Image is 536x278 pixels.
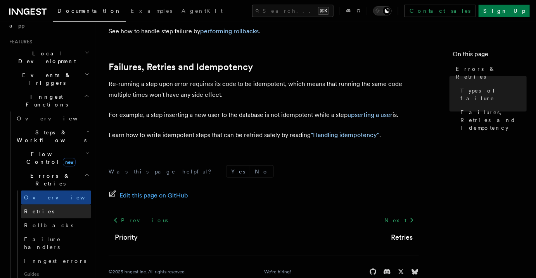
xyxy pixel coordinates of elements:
button: Inngest Functions [6,90,91,112]
a: Overview [21,190,91,204]
button: Flow Controlnew [14,147,91,169]
a: Next [380,213,419,227]
p: Re-running a step upon error requires its code to be idempotent, which means that running the sam... [109,79,419,100]
a: "Handling idempotency" [311,131,379,139]
a: upserting a user [348,111,392,118]
p: See how to handle step failure by . [109,26,419,37]
span: Documentation [57,8,121,14]
a: Edit this page on GitHub [109,190,188,201]
a: Failures, Retries and Idempotency [457,105,527,135]
a: AgentKit [177,2,227,21]
button: Events & Triggers [6,68,91,90]
span: Overview [24,194,104,201]
h4: On this page [453,50,527,62]
a: Types of failure [457,84,527,105]
button: Steps & Workflows [14,125,91,147]
a: Rollbacks [21,218,91,232]
span: Edit this page on GitHub [119,190,188,201]
span: Local Development [6,50,85,65]
span: new [63,158,76,166]
a: Retries [21,204,91,218]
span: Errors & Retries [456,65,527,81]
a: performing rollbacks [200,27,259,35]
a: Previous [109,213,173,227]
a: Inngest errors [21,254,91,268]
span: Inngest errors [24,258,86,264]
a: Examples [126,2,177,21]
button: Errors & Retries [14,169,91,190]
span: Types of failure [460,87,527,102]
span: Events & Triggers [6,71,85,87]
a: Priority [115,232,138,243]
span: Examples [131,8,172,14]
span: Features [6,39,32,45]
button: Yes [227,166,250,177]
span: Failures, Retries and Idempotency [460,108,527,132]
a: Contact sales [405,5,475,17]
a: Failures, Retries and Idempotency [109,62,253,72]
button: No [250,166,273,177]
p: For example, a step inserting a new user to the database is not idempotent while a step is. [109,110,419,120]
div: © 2025 Inngest Inc. All rights reserved. [109,269,186,275]
button: Toggle dark mode [373,6,392,15]
span: AgentKit [182,8,223,14]
p: Learn how to write idempotent steps that can be retried safely by reading . [109,130,419,141]
a: Documentation [53,2,126,22]
a: Sign Up [479,5,530,17]
span: Rollbacks [24,222,73,228]
span: Flow Control [14,150,85,166]
a: Retries [391,232,413,243]
a: Setting up your app [6,11,91,33]
button: Search...⌘K [252,5,334,17]
a: We're hiring! [264,269,291,275]
span: Steps & Workflows [14,129,86,144]
a: Errors & Retries [453,62,527,84]
p: Was this page helpful? [109,168,217,175]
a: Overview [14,112,91,125]
span: Retries [24,208,54,215]
a: Failure handlers [21,232,91,254]
span: Errors & Retries [14,172,84,187]
span: Inngest Functions [6,93,84,108]
button: Local Development [6,46,91,68]
span: Overview [17,115,97,122]
span: Failure handlers [24,236,61,250]
kbd: ⌘K [318,7,329,15]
